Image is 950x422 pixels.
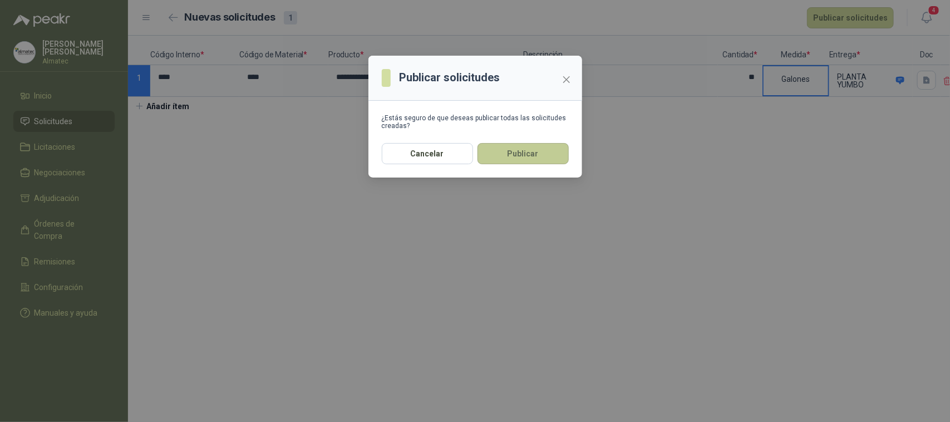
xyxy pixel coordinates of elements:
[382,143,473,164] button: Cancelar
[400,69,500,86] h3: Publicar solicitudes
[478,143,569,164] button: Publicar
[382,114,569,130] div: ¿Estás seguro de que deseas publicar todas las solicitudes creadas?
[562,75,571,84] span: close
[558,71,575,89] button: Close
